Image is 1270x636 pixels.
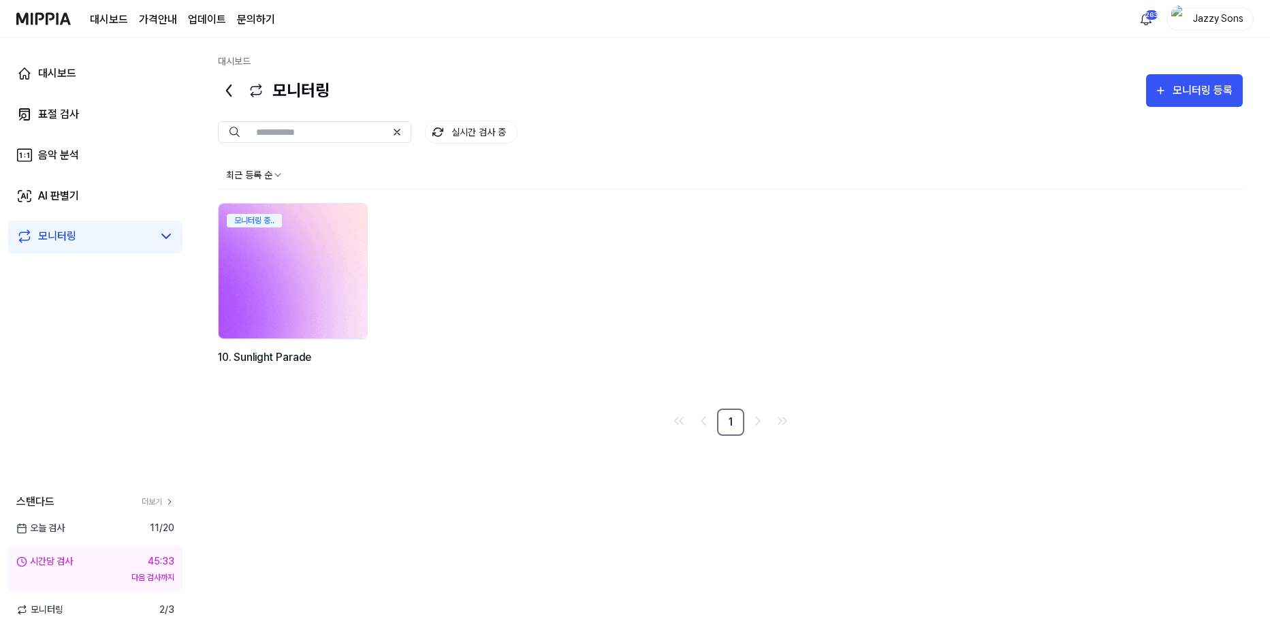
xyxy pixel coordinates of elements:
div: 모니터링 중.. [227,214,282,227]
div: Jazzy Sons [1192,11,1245,26]
div: 10. Sunlight Parade [218,349,368,383]
a: 모니터링 중..backgroundIamge10. Sunlight Parade [218,203,368,398]
button: 가격안내 [139,12,177,28]
a: 음악 분석 [8,139,182,172]
nav: pagination [218,409,1243,436]
button: profileJazzy Sons [1166,7,1254,31]
img: monitoring Icon [432,126,444,138]
img: Search [229,127,240,138]
button: 모니터링 등록 [1146,74,1243,107]
div: 모니터링 등록 [1171,82,1235,99]
a: 대시보드 [8,57,182,90]
div: 263 [1145,10,1158,20]
button: 실시간 검사 중 [425,121,518,144]
div: 대시보드 [38,65,76,82]
a: Go to next page [747,410,769,432]
div: AI 판별기 [38,188,79,204]
div: 45:33 [148,554,174,569]
a: 1 [717,409,744,436]
a: 문의하기 [237,12,275,28]
div: 음악 분석 [38,147,79,163]
img: profile [1171,5,1188,33]
span: 스탠다드 [16,494,54,510]
button: 알림263 [1135,8,1157,30]
a: 모니터링 [16,228,153,244]
div: 모니터링 [218,74,330,107]
span: 모니터링 [16,603,63,617]
span: 2 / 3 [159,603,174,617]
a: 표절 검사 [8,98,182,131]
span: 11 / 20 [150,521,174,535]
div: 표절 검사 [38,106,79,123]
span: 오늘 검사 [16,521,65,535]
a: AI 판별기 [8,180,182,212]
a: 업데이트 [188,12,226,28]
a: Go to first page [668,410,690,432]
a: 대시보드 [218,56,251,67]
a: 대시보드 [90,12,128,28]
img: backgroundIamge [211,197,375,345]
div: 모니터링 [38,228,76,244]
a: 더보기 [142,496,174,508]
a: Go to last page [772,410,793,432]
img: 알림 [1138,11,1154,27]
a: Go to previous page [693,410,714,432]
div: 다음 검사까지 [16,571,174,584]
div: 시간당 검사 [16,554,73,569]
